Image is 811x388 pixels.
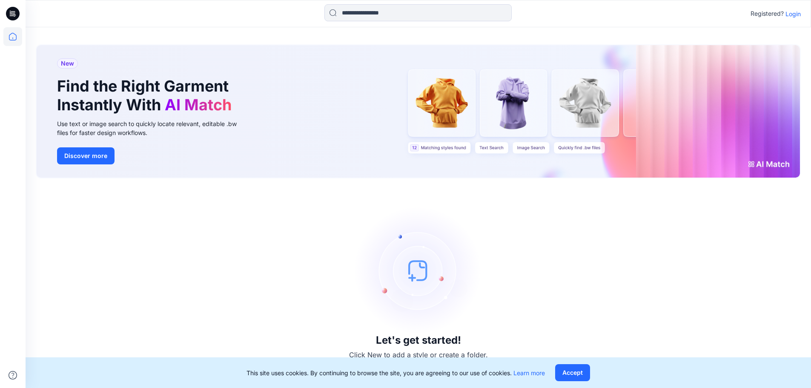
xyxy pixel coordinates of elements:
p: This site uses cookies. By continuing to browse the site, you are agreeing to our use of cookies. [246,368,545,377]
h3: Let's get started! [376,334,461,346]
p: Click New to add a style or create a folder. [349,350,488,360]
button: Accept [555,364,590,381]
img: empty-state-image.svg [355,207,482,334]
div: Use text or image search to quickly locate relevant, editable .bw files for faster design workflows. [57,119,249,137]
a: Learn more [513,369,545,377]
span: AI Match [165,95,232,114]
p: Login [785,9,801,18]
p: Registered? [751,9,784,19]
span: New [61,58,74,69]
button: Discover more [57,147,115,164]
h1: Find the Right Garment Instantly With [57,77,236,114]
